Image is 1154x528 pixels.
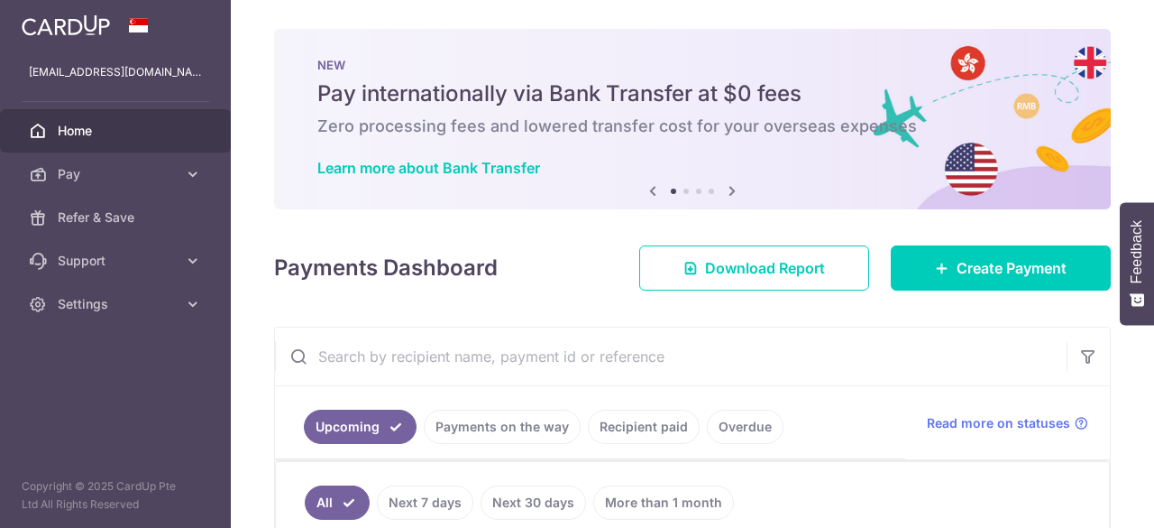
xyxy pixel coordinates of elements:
[481,486,586,520] a: Next 30 days
[317,116,1067,137] h6: Zero processing fees and lowered transfer cost for your overseas expenses
[707,410,783,444] a: Overdue
[588,410,700,444] a: Recipient paid
[22,14,110,36] img: CardUp
[58,208,177,227] span: Refer & Save
[317,159,540,177] a: Learn more about Bank Transfer
[1129,220,1145,283] span: Feedback
[317,58,1067,72] p: NEW
[305,486,370,520] a: All
[639,245,869,291] a: Download Report
[957,257,1067,279] span: Create Payment
[927,414,1070,432] span: Read more on statuses
[274,29,1111,209] img: Bank transfer banner
[304,410,417,444] a: Upcoming
[705,257,825,279] span: Download Report
[58,165,177,183] span: Pay
[58,122,177,140] span: Home
[377,486,473,520] a: Next 7 days
[58,252,177,270] span: Support
[891,245,1111,291] a: Create Payment
[1120,202,1154,325] button: Feedback - Show survey
[274,252,498,284] h4: Payments Dashboard
[317,79,1067,108] h5: Pay internationally via Bank Transfer at $0 fees
[29,63,202,81] p: [EMAIL_ADDRESS][DOMAIN_NAME]
[927,414,1088,432] a: Read more on statuses
[275,328,1067,385] input: Search by recipient name, payment id or reference
[424,410,581,444] a: Payments on the way
[593,486,734,520] a: More than 1 month
[58,295,177,313] span: Settings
